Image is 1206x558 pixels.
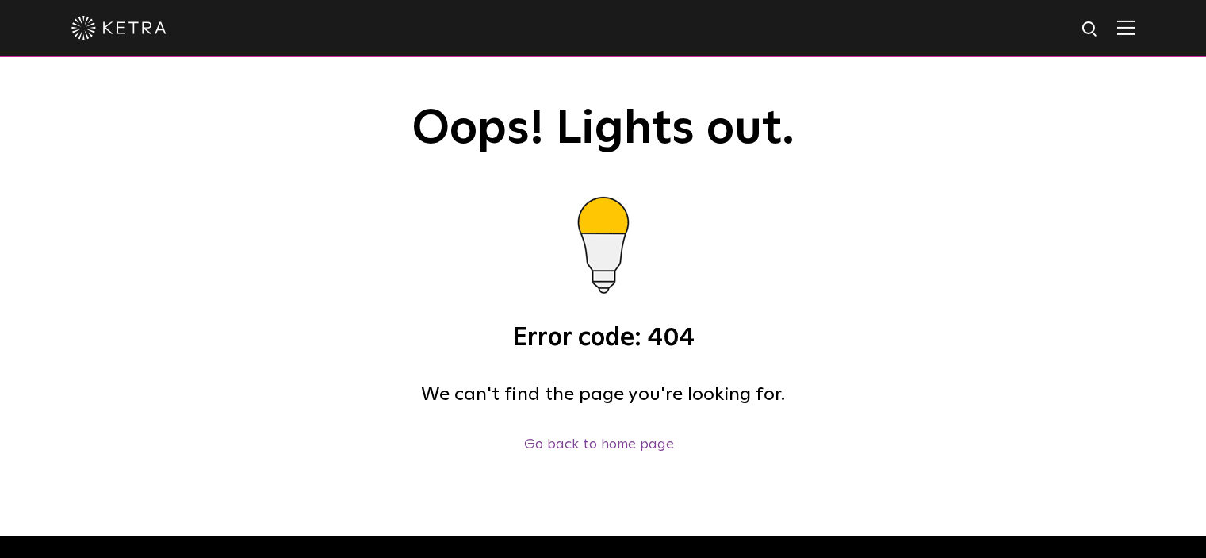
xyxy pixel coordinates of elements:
[532,179,675,322] img: bulb.gif
[1117,20,1135,35] img: Hamburger%20Nav.svg
[524,437,674,452] a: Go back to home page
[207,103,1000,156] h1: Oops! Lights out.
[207,379,1000,410] h4: We can't find the page you're looking for.
[1081,20,1101,40] img: search icon
[207,322,1000,356] h3: Error code: 404
[71,16,167,40] img: ketra-logo-2019-white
